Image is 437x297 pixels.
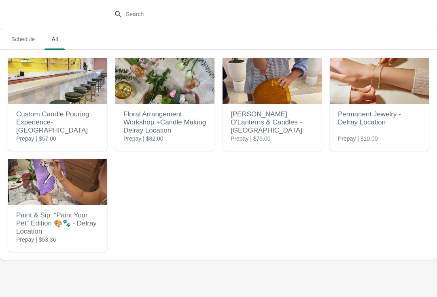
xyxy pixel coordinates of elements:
[231,135,271,143] span: Prepay | $75.00
[8,159,107,205] img: Paint & Sip: “Paint Your Pet” Edition 🎨🐾 - Delray Location
[45,32,65,46] span: All
[16,106,99,139] h2: Custom Candle Pouring Experience- [GEOGRAPHIC_DATA]
[223,58,322,104] img: Jack O'Lanterns & Candles - Delray Beach
[16,207,99,240] h2: Paint & Sip: “Paint Your Pet” Edition 🎨🐾 - Delray Location
[231,106,314,139] h2: [PERSON_NAME] O'Lanterns & Candles - [GEOGRAPHIC_DATA]
[338,106,421,131] h2: Permanent Jewelry - Delray Location
[330,58,429,104] img: Permanent Jewelry - Delray Location
[123,135,163,143] span: Prepay | $82.00
[5,32,41,46] span: Schedule
[8,58,107,104] img: Custom Candle Pouring Experience- Delray Beach
[338,135,378,143] span: Prepay | $10.00
[115,58,214,104] img: Floral Arrangement Workshop +Candle Making Delray Location
[125,7,328,21] input: Search
[16,135,56,143] span: Prepay | $57.00
[16,236,56,244] span: Prepay | $53.36
[123,106,206,139] h2: Floral Arrangement Workshop +Candle Making Delray Location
